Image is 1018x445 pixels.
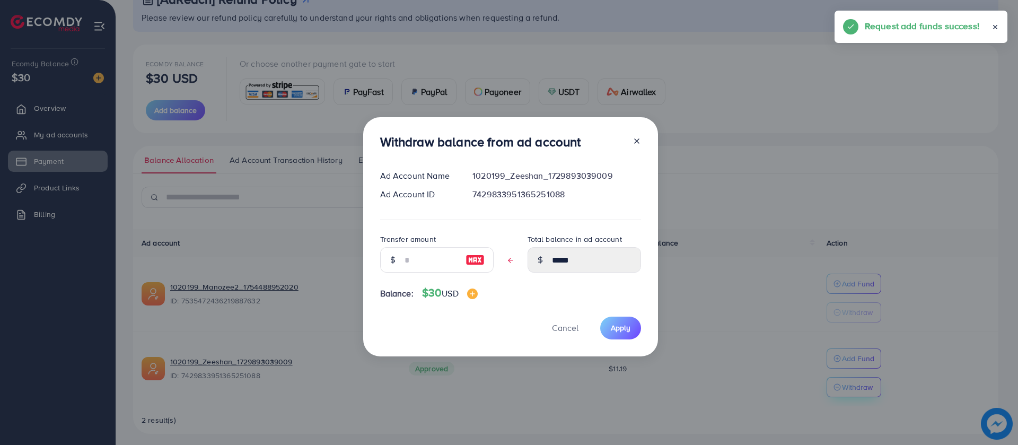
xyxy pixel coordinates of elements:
[464,188,649,200] div: 7429833951365251088
[600,317,641,339] button: Apply
[552,322,578,334] span: Cancel
[865,19,979,33] h5: Request add funds success!
[528,234,622,245] label: Total balance in ad account
[539,317,592,339] button: Cancel
[372,188,464,200] div: Ad Account ID
[380,234,436,245] label: Transfer amount
[442,287,458,299] span: USD
[380,134,581,150] h3: Withdraw balance from ad account
[372,170,464,182] div: Ad Account Name
[380,287,414,300] span: Balance:
[467,289,478,299] img: image
[611,322,630,333] span: Apply
[466,254,485,266] img: image
[422,286,478,300] h4: $30
[464,170,649,182] div: 1020199_Zeeshan_1729893039009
